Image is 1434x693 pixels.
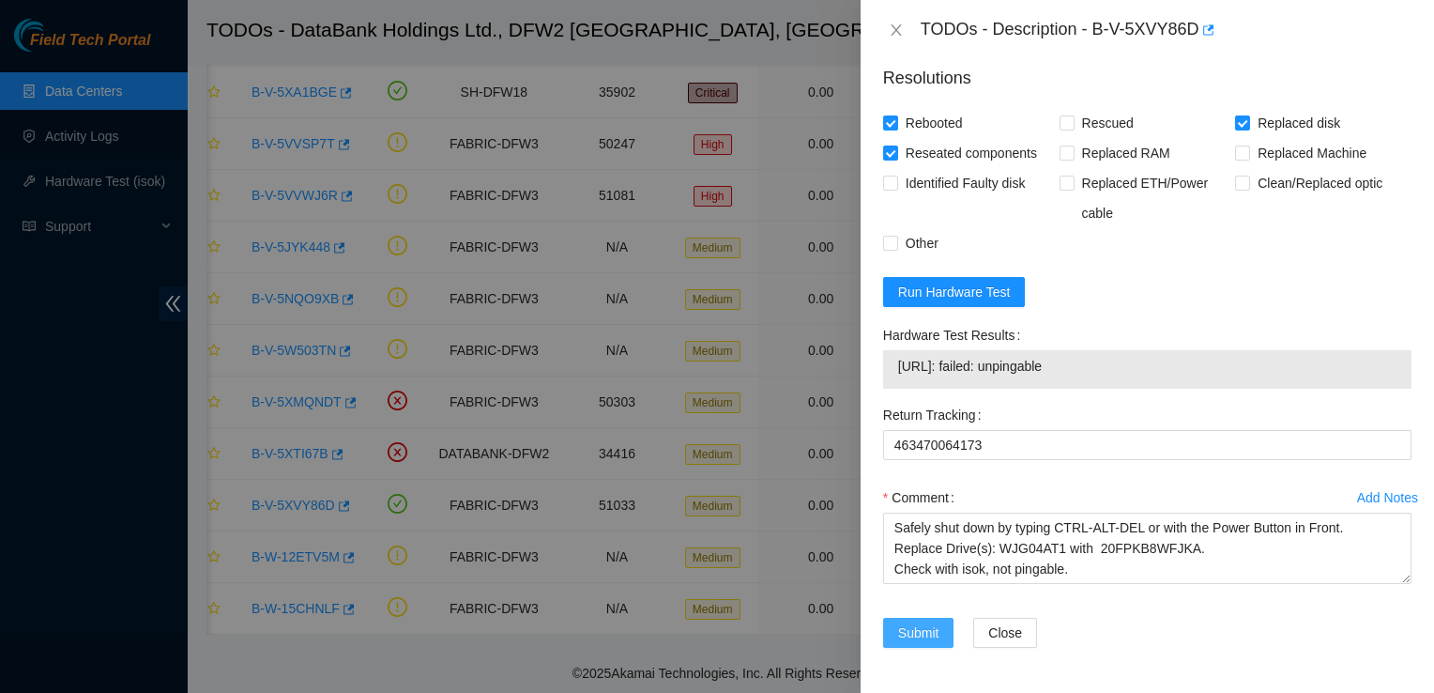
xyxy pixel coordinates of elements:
input: Return Tracking [883,430,1411,460]
button: Close [883,22,909,39]
textarea: Comment [883,513,1411,584]
span: Reseated components [898,138,1045,168]
div: Add Notes [1357,491,1418,504]
label: Hardware Test Results [883,320,1028,350]
span: Replaced Machine [1250,138,1374,168]
span: close [889,23,904,38]
span: Replaced RAM [1075,138,1178,168]
span: Run Hardware Test [898,282,1011,302]
label: Comment [883,483,962,513]
span: Other [898,228,946,258]
div: TODOs - Description - B-V-5XVY86D [921,15,1411,45]
span: Clean/Replaced optic [1250,168,1390,198]
span: Rebooted [898,108,970,138]
span: Replaced ETH/Power cable [1075,168,1236,228]
span: Rescued [1075,108,1141,138]
span: Close [988,623,1022,643]
label: Return Tracking [883,400,989,430]
span: [URL]: failed: unpingable [898,356,1396,377]
button: Close [973,618,1037,648]
span: Replaced disk [1250,108,1348,138]
span: Submit [898,623,939,643]
button: Run Hardware Test [883,277,1026,307]
button: Add Notes [1356,483,1419,513]
span: Identified Faulty disk [898,168,1033,198]
button: Submit [883,618,954,648]
p: Resolutions [883,51,1411,91]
